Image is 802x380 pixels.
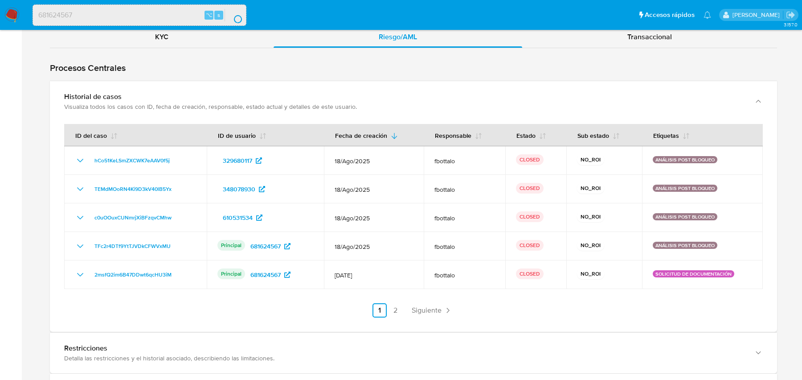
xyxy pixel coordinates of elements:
span: 3.157.0 [784,21,798,28]
div: Restricciones [64,344,745,353]
p: juan.calo@mercadolibre.com [732,11,783,19]
a: Salir [786,10,795,20]
a: Notificaciones [704,11,711,19]
span: Transaccional [627,32,672,42]
button: search-icon [225,9,243,21]
span: ⌥ [206,11,213,19]
span: Accesos rápidos [645,10,695,20]
input: Buscar usuario o caso... [33,9,246,21]
span: s [217,11,220,19]
h1: Procesos Centrales [50,62,777,74]
span: KYC [155,32,168,42]
button: RestriccionesDetalla las restricciones y el historial asociado, describiendo las limitaciones. [50,333,777,373]
div: Detalla las restricciones y el historial asociado, describiendo las limitaciones. [64,354,745,362]
span: Riesgo/AML [379,32,417,42]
